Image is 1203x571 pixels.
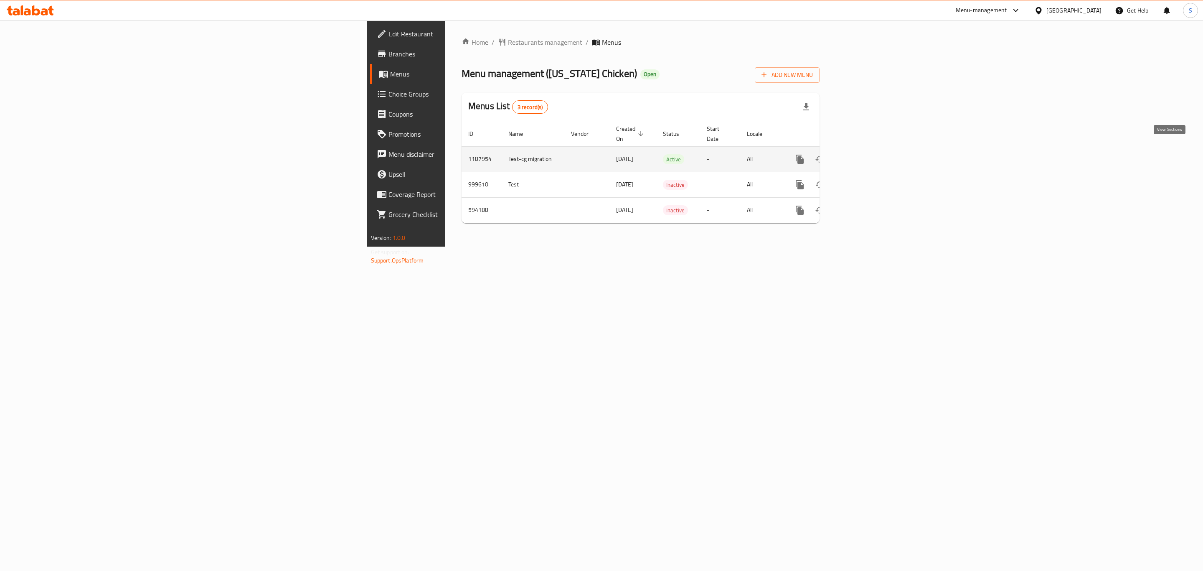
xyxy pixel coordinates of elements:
h2: Menus List [468,100,548,114]
span: Upsell [388,169,561,179]
button: Change Status [810,175,830,195]
span: Open [640,71,660,78]
span: Coverage Report [388,189,561,199]
div: Active [663,154,684,164]
span: Menus [602,37,621,47]
th: Actions [783,121,877,147]
span: 1.0.0 [393,232,406,243]
td: - [700,146,740,172]
span: Menu disclaimer [388,149,561,159]
span: Vendor [571,129,599,139]
span: Created On [616,124,646,144]
button: more [790,175,810,195]
span: Promotions [388,129,561,139]
span: Inactive [663,206,688,215]
span: [DATE] [616,179,633,190]
a: Branches [370,44,568,64]
div: Open [640,69,660,79]
button: more [790,200,810,220]
div: Export file [796,97,816,117]
a: Grocery Checklist [370,204,568,224]
div: Menu-management [956,5,1007,15]
div: [GEOGRAPHIC_DATA] [1046,6,1101,15]
a: Upsell [370,164,568,184]
table: enhanced table [462,121,877,223]
td: - [700,197,740,223]
a: Coverage Report [370,184,568,204]
span: Active [663,155,684,164]
td: All [740,197,783,223]
span: 3 record(s) [513,103,548,111]
span: Edit Restaurant [388,29,561,39]
a: Edit Restaurant [370,24,568,44]
div: Total records count [512,100,548,114]
a: Promotions [370,124,568,144]
li: / [586,37,589,47]
span: Start Date [707,124,730,144]
a: Menu disclaimer [370,144,568,164]
td: - [700,172,740,197]
span: Inactive [663,180,688,190]
span: S [1189,6,1192,15]
span: Grocery Checklist [388,209,561,219]
span: [DATE] [616,153,633,164]
span: Choice Groups [388,89,561,99]
a: Coupons [370,104,568,124]
td: All [740,146,783,172]
span: Add New Menu [761,70,813,80]
span: Get support on: [371,247,409,257]
button: Add New Menu [755,67,820,83]
span: Branches [388,49,561,59]
button: Change Status [810,200,830,220]
span: Name [508,129,534,139]
a: Support.OpsPlatform [371,255,424,266]
span: Locale [747,129,773,139]
button: Change Status [810,149,830,169]
a: Choice Groups [370,84,568,104]
span: Menus [390,69,561,79]
nav: breadcrumb [462,37,820,47]
a: Menus [370,64,568,84]
td: All [740,172,783,197]
span: ID [468,129,484,139]
span: Coupons [388,109,561,119]
span: Version: [371,232,391,243]
button: more [790,149,810,169]
span: [DATE] [616,204,633,215]
span: Status [663,129,690,139]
